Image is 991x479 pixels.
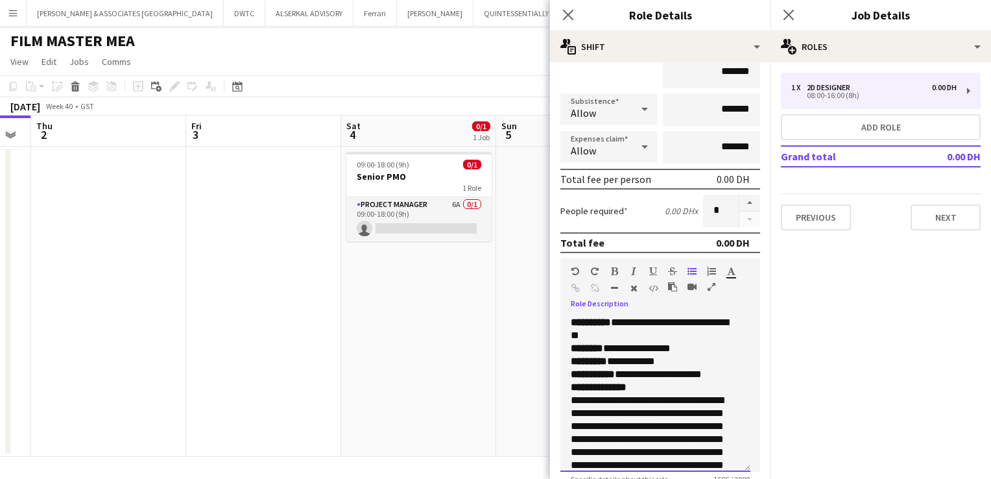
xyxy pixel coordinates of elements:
span: Jobs [69,56,89,68]
a: Comms [97,53,136,70]
span: 0/1 [472,121,490,131]
button: ALSERKAL ADVISORY [265,1,353,26]
span: Week 40 [43,101,75,111]
button: QUINTESSENTIALLY DMCC [473,1,581,26]
a: Edit [36,53,62,70]
button: Add role [781,114,981,140]
div: 1 x [791,83,807,92]
span: Sun [501,120,517,132]
span: Allow [571,144,596,157]
button: Ordered List [707,266,716,276]
a: View [5,53,34,70]
span: 5 [499,127,517,142]
button: Fullscreen [707,282,716,292]
div: Roles [770,31,991,62]
app-job-card: 09:00-18:00 (9h)0/1Senior PMO1 RoleProject Manager6A0/109:00-18:00 (9h) [346,152,492,241]
button: Redo [590,266,599,276]
td: 0.00 DH [904,146,981,167]
button: Bold [610,266,619,276]
button: Unordered List [687,266,697,276]
span: Allow [571,106,596,119]
span: Comms [102,56,131,68]
h3: Job Details [770,6,991,23]
button: Underline [649,266,658,276]
button: Previous [781,204,851,230]
button: Text Color [726,266,735,276]
span: 2 [34,127,53,142]
button: Next [911,204,981,230]
span: 0/1 [463,160,481,169]
span: 3 [189,127,202,142]
div: Total fee per person [560,173,651,186]
span: Thu [36,120,53,132]
div: Total fee [560,236,604,249]
div: 0.00 DH x [665,205,698,217]
button: Increase [739,195,760,212]
app-card-role: Project Manager6A0/109:00-18:00 (9h) [346,197,492,241]
span: 09:00-18:00 (9h) [357,160,409,169]
span: Sat [346,120,361,132]
button: Clear Formatting [629,283,638,293]
div: 08:00-16:00 (8h) [791,92,957,99]
span: 1 Role [462,183,481,193]
button: Strikethrough [668,266,677,276]
div: Shift [550,31,770,62]
button: Horizontal Line [610,283,619,293]
button: [PERSON_NAME] [397,1,473,26]
button: Insert video [687,282,697,292]
a: Jobs [64,53,94,70]
div: 0.00 DH [932,83,957,92]
h3: Senior PMO [346,171,492,182]
span: 4 [344,127,361,142]
div: GST [80,101,94,111]
div: 0.00 DH [716,236,750,249]
label: People required [560,205,628,217]
span: Fri [191,120,202,132]
button: Undo [571,266,580,276]
button: Paste as plain text [668,282,677,292]
h1: FILM MASTER MEA [10,31,135,51]
button: HTML Code [649,283,658,293]
h3: Role Details [550,6,770,23]
div: 2D Designer [807,83,855,92]
td: Grand total [781,146,904,167]
button: Italic [629,266,638,276]
span: Edit [42,56,56,68]
div: [DATE] [10,100,40,113]
span: View [10,56,29,68]
div: 0.00 DH [717,173,750,186]
div: 1 Job [473,132,490,142]
button: DWTC [224,1,265,26]
button: Ferrari [353,1,397,26]
button: [PERSON_NAME] & ASSOCIATES [GEOGRAPHIC_DATA] [27,1,224,26]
